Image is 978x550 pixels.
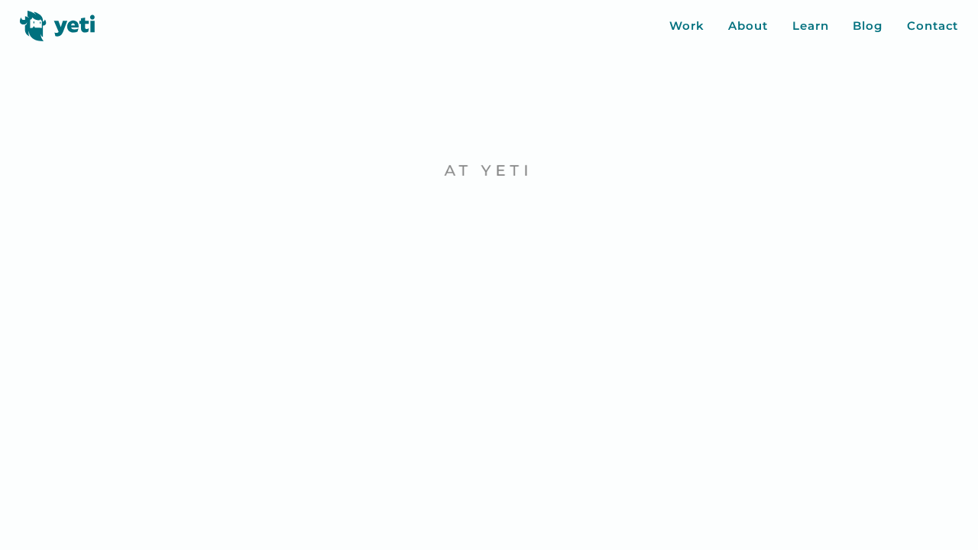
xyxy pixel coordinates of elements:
a: About [728,18,768,35]
a: Work [669,18,704,35]
a: Learn [792,18,829,35]
a: Contact [907,18,958,35]
p: At Yeti [241,161,736,181]
img: Yeti logo [20,11,96,41]
a: Blog [853,18,882,35]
